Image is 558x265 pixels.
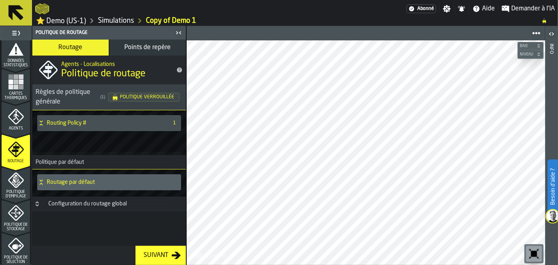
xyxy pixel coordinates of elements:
[59,44,83,51] span: Routage
[2,223,30,231] span: Politique de stockage
[2,255,30,264] span: Politique de sélection
[548,160,557,213] label: Besoin d'aide ?
[100,95,105,100] span: ( 1 )
[47,120,165,126] h4: Routing Policy #
[2,69,30,101] li: menu Cartes thermiques
[171,120,178,126] span: 1
[528,247,540,260] svg: Réinitialiser le zoom et la position
[440,5,454,13] label: button-toggle-Paramètres
[36,88,108,107] div: Règles de politique générale
[32,201,42,207] button: Button-Configuration du routage global-closed
[98,16,134,25] a: link-to-/wh/i/103622fe-4b04-4da1-b95f-2619b9c959cc
[2,200,30,232] li: menu Politique de stockage
[173,28,184,38] label: button-toggle-Fermez-moi
[2,36,30,68] li: menu Données statistiques
[2,102,30,133] li: menu Agents
[407,4,436,13] div: Abonnement au menu
[518,50,544,58] button: button-
[37,174,178,190] div: Routage par défaut
[2,159,30,163] span: Routage
[482,4,495,14] span: Aide
[549,42,554,263] div: Info
[36,16,86,26] a: link-to-/wh/i/103622fe-4b04-4da1-b95f-2619b9c959cc
[125,44,171,51] span: Points de repère
[2,167,30,199] li: menu Politique d'empilage
[34,30,173,36] div: Politique de routage
[120,95,174,100] span: Politique verrouillée
[32,26,186,40] header: Politique de routage
[417,6,434,12] span: Abonné
[108,93,179,102] div: status-Politique verrouillée
[47,179,178,185] h4: Routage par défaut
[146,16,196,25] a: link-to-/wh/i/103622fe-4b04-4da1-b95f-2619b9c959cc/simulations/b45984fd-e49c-487d-ac16-b48c33c4b847
[136,246,186,265] button: button-Suivant
[2,126,30,131] span: Agents
[524,244,544,263] div: button-toolbar-undefined
[32,159,84,165] span: Politique par défaut
[2,92,30,100] span: Cartes thermiques
[518,42,544,50] button: button-
[2,28,30,39] label: button-toggle-Basculer le menu complet
[518,44,535,48] span: Baie
[2,59,30,68] span: Données statistiques
[2,190,30,199] span: Politique d'empilage
[32,56,186,84] div: title-Politique de routage
[61,60,170,68] h2: Sub Title
[35,2,49,16] a: logo-header
[546,28,557,42] label: button-toggle-Ouvrir
[32,197,186,211] h3: title-section-Configuration du routage global
[2,134,30,166] li: menu Routage
[140,251,171,260] div: Suivant
[44,201,132,207] div: Configuration du routage global
[518,52,535,57] span: Niveau
[61,68,145,80] span: Politique de routage
[32,84,186,110] h3: title-section-[object Object]
[454,5,469,13] label: button-toggle-Notifications
[37,115,165,131] div: Routing Policy #
[188,247,233,263] a: logo-header
[32,155,186,169] h3: title-section-Politique par défaut
[511,4,555,14] span: Demander à l'IA
[469,4,498,14] label: button-toggle-Aide
[35,16,555,26] nav: Breadcrumb
[545,26,558,265] header: Info
[2,233,30,265] li: menu Politique de sélection
[407,4,436,13] a: link-to-/wh/i/103622fe-4b04-4da1-b95f-2619b9c959cc/settings/billing
[498,4,558,14] label: button-toggle-Demander à l'IA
